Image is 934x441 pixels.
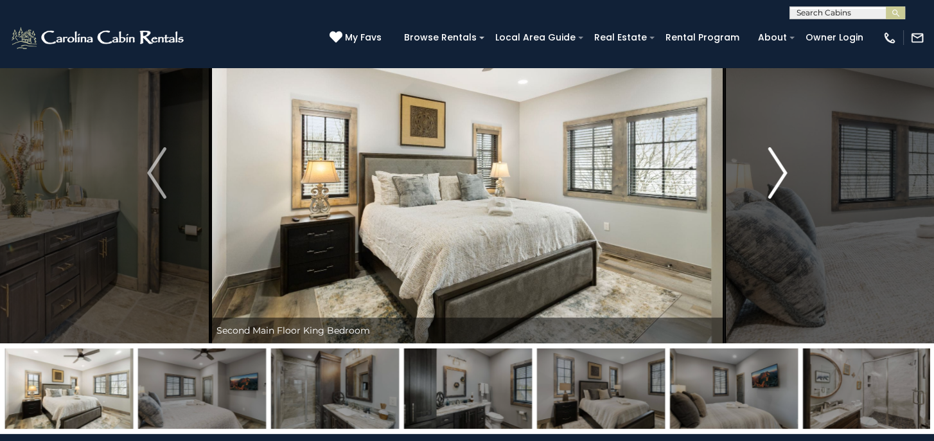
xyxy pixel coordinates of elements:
[210,318,724,343] div: Second Main Floor King Bedroom
[910,31,924,45] img: mail-regular-white.png
[659,28,746,48] a: Rental Program
[138,348,266,429] img: 166362705
[404,348,532,429] img: 166362713
[5,348,133,429] img: 166362704
[398,28,483,48] a: Browse Rentals
[588,28,653,48] a: Real Estate
[103,3,211,343] button: Previous
[768,147,787,199] img: arrow
[803,348,931,429] img: 166362715
[271,348,399,429] img: 166362714
[670,348,798,429] img: 166362708
[330,31,385,45] a: My Favs
[883,31,897,45] img: phone-regular-white.png
[10,25,188,51] img: White-1-2.png
[345,31,382,44] span: My Favs
[489,28,582,48] a: Local Area Guide
[147,147,166,199] img: arrow
[724,3,831,343] button: Next
[752,28,793,48] a: About
[799,28,870,48] a: Owner Login
[537,348,665,429] img: 166362707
